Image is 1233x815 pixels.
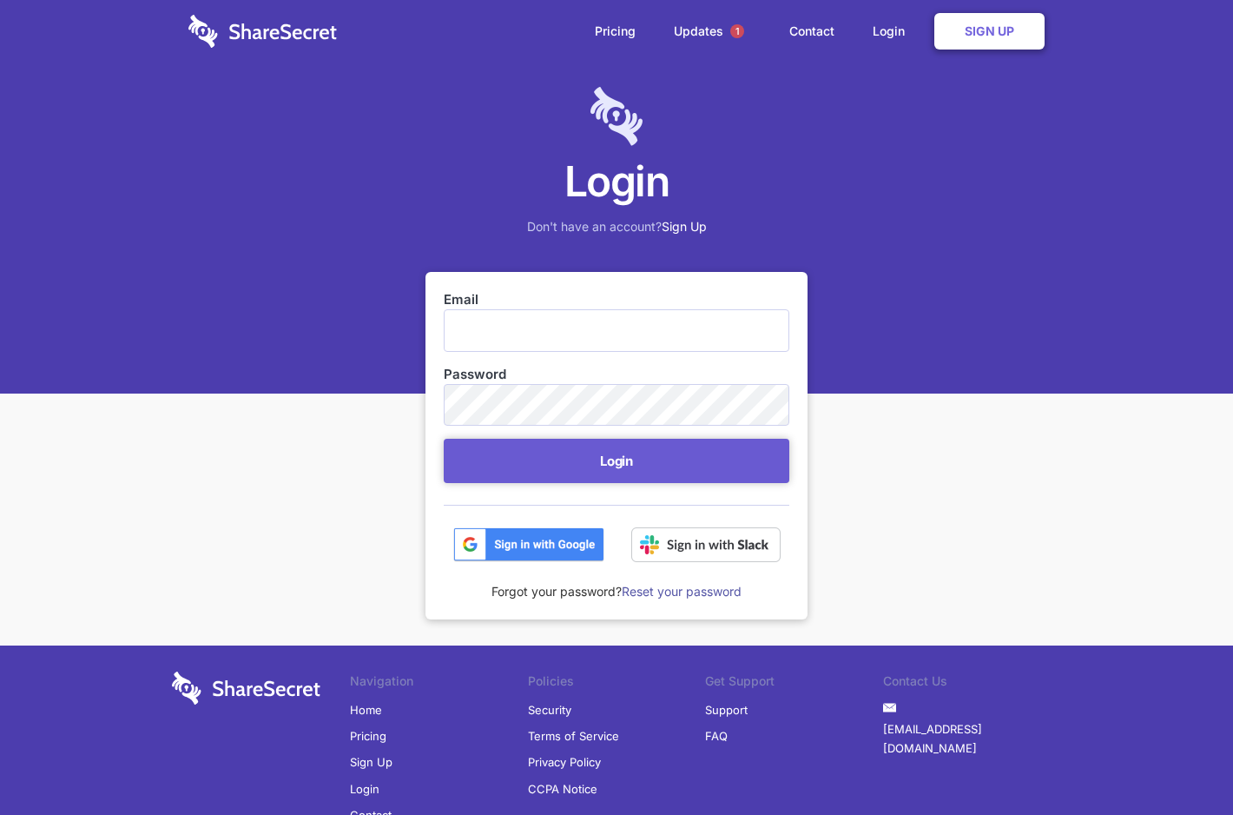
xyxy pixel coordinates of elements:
[172,672,320,705] img: logo-wordmark-white-trans-d4663122ce5f474addd5e946df7df03e33cb6a1c49d2221995e7729f52c070b2.svg
[528,749,601,775] a: Privacy Policy
[444,439,789,483] button: Login
[705,697,748,723] a: Support
[883,716,1061,762] a: [EMAIL_ADDRESS][DOMAIN_NAME]
[350,723,386,749] a: Pricing
[528,776,597,802] a: CCPA Notice
[883,672,1061,696] li: Contact Us
[772,4,852,58] a: Contact
[730,24,744,38] span: 1
[528,672,706,696] li: Policies
[705,723,728,749] a: FAQ
[350,697,382,723] a: Home
[350,749,392,775] a: Sign Up
[577,4,653,58] a: Pricing
[188,15,337,48] img: logo-wordmark-white-trans-d4663122ce5f474addd5e946df7df03e33cb6a1c49d2221995e7729f52c070b2.svg
[350,776,379,802] a: Login
[590,87,643,146] img: logo-lt-purple-60x68@2x-c671a683ea72a1d466fb5d642181eefbee81c4e10ba9aed56c8e1d7e762e8086.png
[528,723,619,749] a: Terms of Service
[350,672,528,696] li: Navigation
[622,584,742,599] a: Reset your password
[444,290,789,309] label: Email
[631,527,781,562] img: Sign in with Slack
[444,562,789,601] div: Forgot your password?
[453,527,604,562] img: btn_google_signin_dark_normal_web@2x-02e5a4921c5dab0481f19210d7229f84a41d9f18e5bdafae021273015eeb...
[855,4,931,58] a: Login
[662,219,707,234] a: Sign Up
[705,672,883,696] li: Get Support
[528,697,571,723] a: Security
[934,13,1045,50] a: Sign Up
[444,365,789,384] label: Password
